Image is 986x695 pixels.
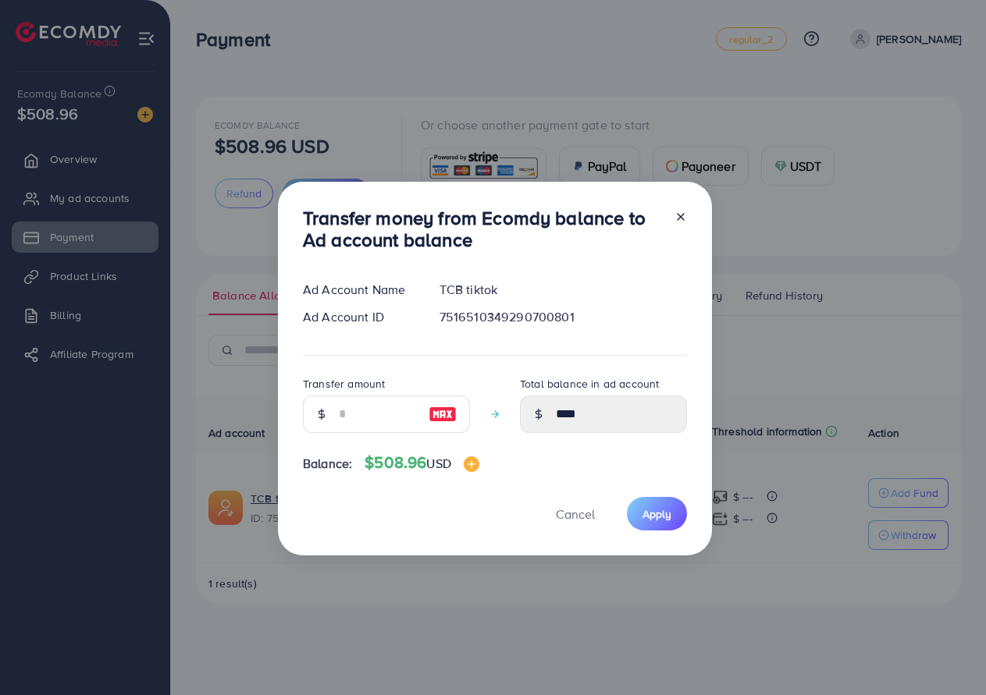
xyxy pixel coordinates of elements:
[303,376,385,392] label: Transfer amount
[429,405,457,424] img: image
[920,625,974,683] iframe: Chat
[426,455,450,472] span: USD
[643,506,671,522] span: Apply
[303,207,662,252] h3: Transfer money from Ecomdy balance to Ad account balance
[536,497,614,530] button: Cancel
[303,455,352,473] span: Balance:
[290,308,427,326] div: Ad Account ID
[427,308,699,326] div: 7516510349290700801
[556,505,595,523] span: Cancel
[365,453,479,473] h4: $508.96
[520,376,659,392] label: Total balance in ad account
[427,281,699,299] div: TCB tiktok
[290,281,427,299] div: Ad Account Name
[464,456,479,472] img: image
[627,497,687,530] button: Apply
